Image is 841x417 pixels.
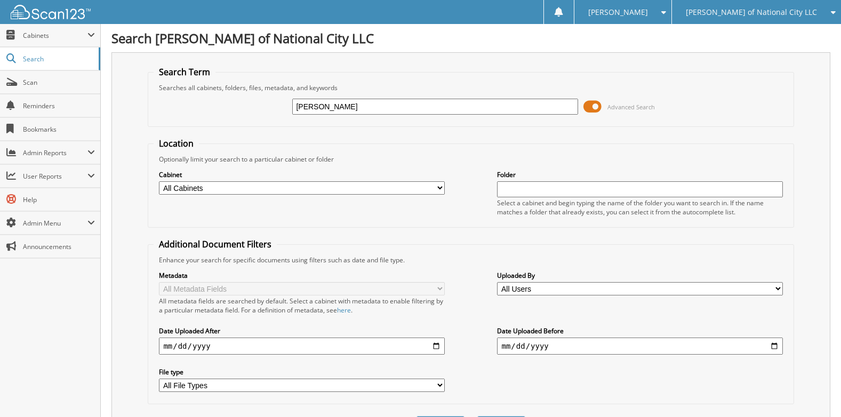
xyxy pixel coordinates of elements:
span: Search [23,54,93,63]
img: scan123-logo-white.svg [11,5,91,19]
span: [PERSON_NAME] of National City LLC [686,9,817,15]
div: Select a cabinet and begin typing the name of the folder you want to search in. If the name match... [497,198,782,216]
label: File type [159,367,444,376]
span: Admin Menu [23,219,87,228]
span: Help [23,195,95,204]
span: User Reports [23,172,87,181]
span: Advanced Search [607,103,655,111]
input: start [159,338,444,355]
div: Optionally limit your search to a particular cabinet or folder [154,155,788,164]
label: Folder [497,170,782,179]
label: Uploaded By [497,271,782,280]
legend: Location [154,138,199,149]
div: All metadata fields are searched by default. Select a cabinet with metadata to enable filtering b... [159,296,444,315]
span: Admin Reports [23,148,87,157]
label: Metadata [159,271,444,280]
iframe: Chat Widget [788,366,841,417]
span: [PERSON_NAME] [588,9,648,15]
label: Date Uploaded Before [497,326,782,335]
span: Bookmarks [23,125,95,134]
legend: Search Term [154,66,215,78]
div: Enhance your search for specific documents using filters such as date and file type. [154,255,788,264]
span: Announcements [23,242,95,251]
span: Cabinets [23,31,87,40]
span: Scan [23,78,95,87]
span: Reminders [23,101,95,110]
div: Searches all cabinets, folders, files, metadata, and keywords [154,83,788,92]
input: end [497,338,782,355]
label: Cabinet [159,170,444,179]
a: here [337,306,351,315]
label: Date Uploaded After [159,326,444,335]
h1: Search [PERSON_NAME] of National City LLC [111,29,830,47]
legend: Additional Document Filters [154,238,277,250]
